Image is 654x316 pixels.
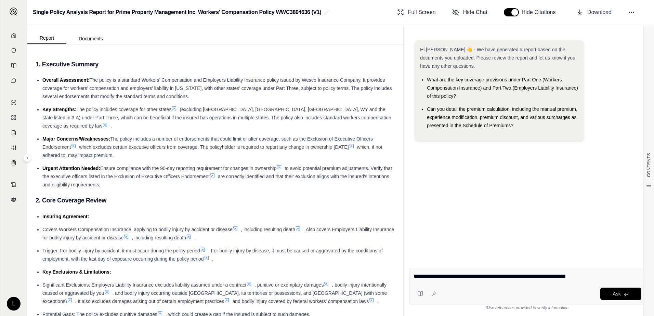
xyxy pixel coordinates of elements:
[42,144,382,158] span: which, if not adhered to, may impact premium.
[42,282,387,296] span: , bodily injury intentionally caused or aggravated by you
[42,282,246,288] span: Significant Exclusions: Employers Liability Insurance excludes liability assumed under a contract
[36,194,395,207] h3: 2. Core Coverage Review
[23,154,31,162] button: Expand sidebar
[394,5,439,19] button: Full Screen
[4,156,23,170] a: Coverage Table
[42,166,392,179] span: to avoid potential premium adjustments. Verify that the executive officers listed in the Exclusio...
[42,269,111,275] span: Key Exclusions & Limitations:
[254,282,324,288] span: , punitive or exemplary damages
[79,144,349,150] span: which excludes certain executive officers from coverage. The policyholder is required to report a...
[449,5,490,19] button: Hide Chat
[4,44,23,57] a: Documents Vault
[522,8,560,16] span: Hide Citations
[194,235,196,240] span: .
[377,299,378,304] span: .
[600,288,641,300] button: Ask
[42,290,387,304] span: , and bodily injury occurring outside [GEOGRAPHIC_DATA], its territories or possessions, and [GEO...
[427,77,578,99] span: What are the key coverage provisions under Part One (Workers Compensation Insurance) and Part Two...
[42,107,391,129] span: (excluding [GEOGRAPHIC_DATA], [GEOGRAPHIC_DATA], [GEOGRAPHIC_DATA], WY and the state listed in 3....
[42,214,89,219] span: Insuring Agreement:
[33,6,321,18] h2: Single Policy Analysis Report for Prime Property Management Inc. Workers' Compensation Policy WWC...
[613,291,620,297] span: Ask
[241,227,295,232] span: , including resulting death
[42,107,77,112] span: Key Strengths:
[42,227,233,232] span: Covers Workers Compensation Insurance, applying to bodily injury by accident or disease
[66,33,115,44] button: Documents
[36,58,395,70] h3: 1. Executive Summary
[427,106,577,128] span: Can you detail the premium calculation, including the manual premium, experience modification, pr...
[463,8,487,16] span: Hide Chat
[77,107,172,112] span: The policy includes coverage for other states
[4,29,23,42] a: Home
[232,299,369,304] span: and bodily injury covered by federal workers' compensation laws
[408,8,436,16] span: Full Screen
[7,297,21,311] div: L
[4,59,23,73] a: Prompt Library
[409,305,646,311] div: *Use references provided to verify information.
[27,32,66,44] button: Report
[587,8,612,16] span: Download
[42,227,394,240] span: . Also covers Employers Liability Insurance for bodily injury by accident or disease
[420,47,575,69] span: Hi [PERSON_NAME] 👋 - We have generated a report based on the documents you uploaded. Please revie...
[4,74,23,88] a: Chat
[4,111,23,124] a: Policy Comparisons
[42,166,100,171] span: Urgent Attention Needed:
[7,5,21,18] button: Expand sidebar
[4,126,23,140] a: Claim Coverage
[42,136,373,150] span: The policy includes a number of endorsements that could limit or alter coverage, such as the Excl...
[4,193,23,207] a: Legal Search Engine
[4,96,23,109] a: Single Policy
[100,166,276,171] span: Ensure compliance with the 90-day reporting requirement for changes in ownership
[4,178,23,192] a: Contract Analysis
[110,123,112,129] span: .
[42,77,90,83] span: Overall Assessment:
[4,141,23,155] a: Custom Report
[132,235,186,240] span: , including resulting death
[574,5,614,19] button: Download
[42,77,392,99] span: The policy is a standard Workers' Compensation and Employers Liability Insurance policy issued by...
[42,248,200,253] span: Trigger: For bodily injury by accident, it must occur during the policy period
[212,256,213,262] span: .
[42,136,110,142] span: Major Concerns/Weaknesses:
[42,248,383,262] span: . For bodily injury by disease, it must be caused or aggravated by the conditions of employment, ...
[646,153,652,177] span: CONTENTS
[10,8,18,16] img: Expand sidebar
[75,299,224,304] span: . It also excludes damages arising out of certain employment practices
